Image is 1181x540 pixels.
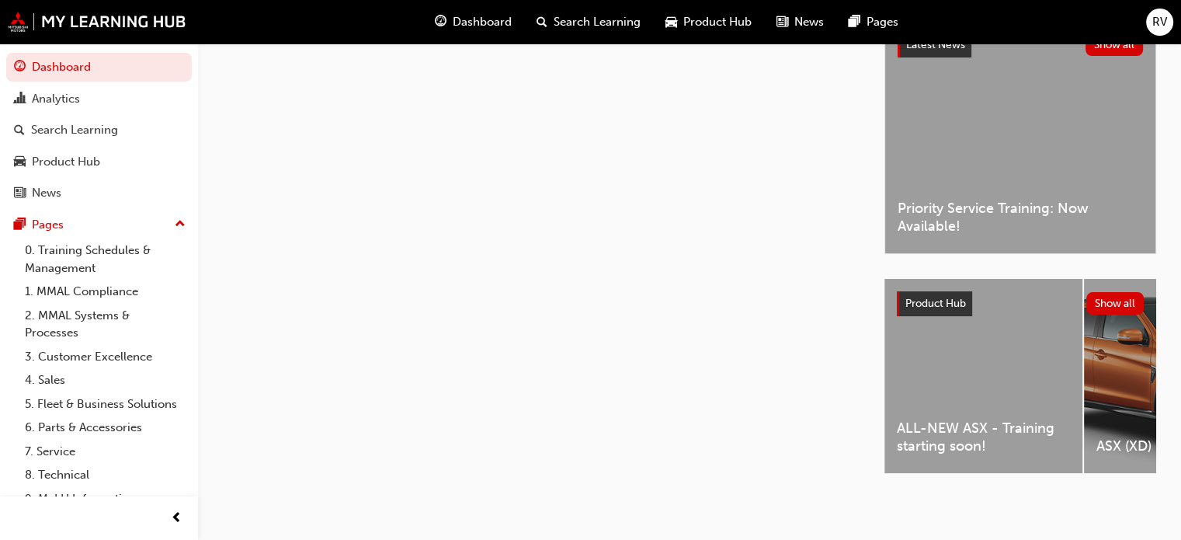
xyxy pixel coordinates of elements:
[453,13,512,31] span: Dashboard
[32,216,64,234] div: Pages
[32,90,80,108] div: Analytics
[794,13,824,31] span: News
[14,92,26,106] span: chart-icon
[6,211,192,239] button: Pages
[422,6,524,38] a: guage-iconDashboard
[19,487,192,511] a: 9. MyLH Information
[31,121,118,139] div: Search Learning
[1085,33,1144,56] button: Show all
[897,420,1070,455] span: ALL-NEW ASX - Training starting soon!
[14,155,26,169] span: car-icon
[19,304,192,345] a: 2. MMAL Systems & Processes
[14,124,25,138] span: search-icon
[6,53,192,82] a: Dashboard
[1146,9,1173,36] button: RV
[6,116,192,145] a: Search Learning
[14,218,26,232] span: pages-icon
[897,291,1144,316] a: Product HubShow all
[19,280,192,304] a: 1. MMAL Compliance
[32,184,61,202] div: News
[14,61,26,75] span: guage-icon
[884,19,1156,254] a: Latest NewsShow allPriority Service Training: Now Available!
[898,33,1143,57] a: Latest NewsShow all
[867,13,898,31] span: Pages
[32,153,100,171] div: Product Hub
[905,297,966,310] span: Product Hub
[19,416,192,440] a: 6. Parts & Accessories
[171,509,182,528] span: prev-icon
[435,12,446,32] span: guage-icon
[6,148,192,176] a: Product Hub
[665,12,677,32] span: car-icon
[8,12,186,32] img: mmal
[175,214,186,235] span: up-icon
[14,186,26,200] span: news-icon
[1152,13,1167,31] span: RV
[6,85,192,113] a: Analytics
[537,12,547,32] span: search-icon
[6,179,192,207] a: News
[19,440,192,464] a: 7. Service
[524,6,653,38] a: search-iconSearch Learning
[898,200,1143,235] span: Priority Service Training: Now Available!
[906,38,965,51] span: Latest News
[653,6,764,38] a: car-iconProduct Hub
[683,13,752,31] span: Product Hub
[19,463,192,487] a: 8. Technical
[836,6,911,38] a: pages-iconPages
[776,12,788,32] span: news-icon
[884,279,1082,473] a: ALL-NEW ASX - Training starting soon!
[554,13,641,31] span: Search Learning
[19,345,192,369] a: 3. Customer Excellence
[764,6,836,38] a: news-iconNews
[1086,292,1145,315] button: Show all
[6,50,192,211] button: DashboardAnalyticsSearch LearningProduct HubNews
[19,368,192,392] a: 4. Sales
[849,12,860,32] span: pages-icon
[19,239,192,280] a: 0. Training Schedules & Management
[19,392,192,416] a: 5. Fleet & Business Solutions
